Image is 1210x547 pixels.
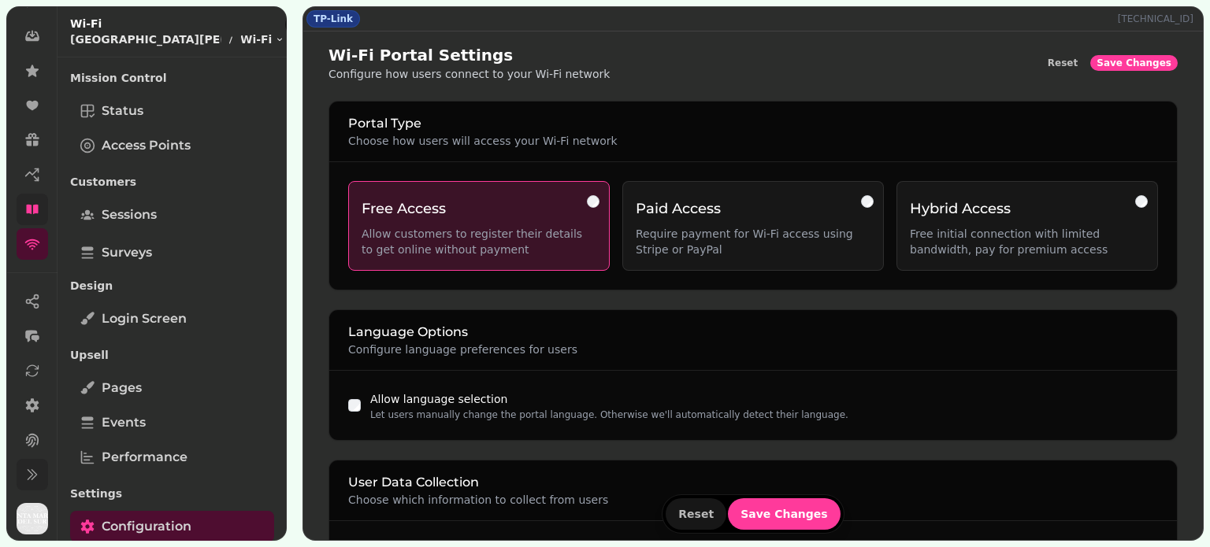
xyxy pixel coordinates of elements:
p: Configure how users connect to your Wi-Fi network [328,66,610,82]
a: Status [70,95,274,127]
span: Save Changes [1097,58,1171,68]
span: Pages [102,379,142,397]
h2: Wi-Fi [70,16,284,31]
p: [GEOGRAPHIC_DATA][PERSON_NAME] [70,31,221,47]
span: Events [102,413,146,432]
a: Surveys [70,237,274,268]
p: Choose how users will access your Wi-Fi network [348,133,1158,149]
p: Mission Control [70,64,274,92]
button: Save Changes [728,498,841,530]
nav: breadcrumb [70,31,284,47]
p: Upsell [70,341,274,369]
h2: Wi-Fi Portal Settings [328,44,610,66]
span: Save Changes [740,508,828,519]
a: Performance [70,442,274,473]
span: Login screen [102,309,187,328]
a: Pages [70,372,274,404]
a: Access Points [70,130,274,161]
button: Reset [666,498,726,530]
span: Reset [1048,58,1078,68]
span: Status [102,102,143,120]
a: Sessions [70,199,274,231]
p: Require payment for Wi-Fi access using Stripe or PayPal [636,226,870,257]
span: Performance [102,448,187,467]
div: TP-Link [306,10,360,28]
h3: Hybrid Access [910,198,1145,220]
p: Free initial connection with limited bandwidth, pay for premium access [910,226,1145,257]
p: Design [70,272,274,300]
span: Access Points [102,136,191,155]
h3: Free Access [362,198,596,220]
button: User avatar [13,503,51,534]
h3: Paid Access [636,198,870,220]
p: [TECHNICAL_ID] [1118,13,1200,25]
button: Save Changes [1090,55,1178,71]
h2: Language Options [348,323,1158,342]
p: Allow customers to register their details to get online without payment [362,226,596,257]
a: Events [70,407,274,438]
h2: Portal Type [348,114,1158,133]
p: Choose which information to collect from users [348,492,1158,508]
span: Surveys [102,243,152,262]
p: Customers [70,168,274,196]
p: Let users manually change the portal language. Otherwise we'll automatically detect their language. [370,408,848,421]
button: Wi-Fi [240,31,284,47]
span: Sessions [102,205,157,224]
span: Configuration [102,517,191,536]
a: Login screen [70,303,274,334]
h2: User Data Collection [348,473,1158,492]
span: Reset [678,508,714,519]
button: Reset [1041,55,1084,71]
img: User avatar [17,503,48,534]
label: Allow language selection [370,393,507,405]
a: Configuration [70,511,274,542]
p: Configure language preferences for users [348,342,1158,357]
p: Settings [70,479,274,508]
